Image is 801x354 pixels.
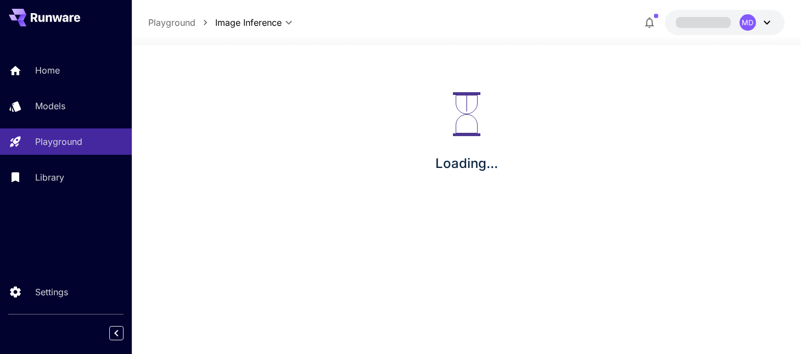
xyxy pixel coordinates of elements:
p: Home [35,64,60,77]
div: Collapse sidebar [117,323,132,343]
p: Models [35,99,65,113]
p: Settings [35,285,68,299]
nav: breadcrumb [148,16,215,29]
p: Loading... [435,154,498,173]
p: Library [35,171,64,184]
button: Collapse sidebar [109,326,124,340]
div: MD [740,14,756,31]
button: MD [665,10,785,35]
a: Playground [148,16,195,29]
p: Playground [35,135,82,148]
span: Image Inference [215,16,282,29]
